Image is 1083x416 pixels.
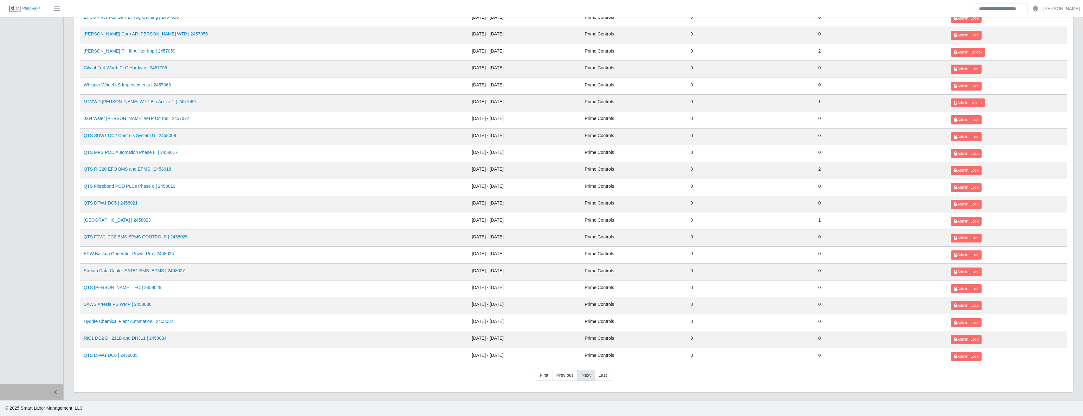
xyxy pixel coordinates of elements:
[581,10,687,27] td: Prime Controls
[581,78,687,94] td: Prime Controls
[815,213,947,230] td: 1
[468,78,581,94] td: [DATE] - [DATE]
[954,253,978,257] span: Admin: Lock
[815,78,947,94] td: 0
[84,336,166,341] a: RIC1 DC2 DH211B and DH311 | 2458034
[951,200,981,209] button: Admin: Lock
[687,145,815,162] td: 0
[581,27,687,44] td: Prime Controls
[536,370,552,381] a: First
[687,27,815,44] td: 0
[687,94,815,111] td: 0
[954,236,978,240] span: Admin: Lock
[951,250,981,259] button: Admin: Lock
[581,44,687,60] td: Prime Controls
[84,234,188,239] a: QTS FTW1 DC2 BMS EPMS CONTROLS | 2458025
[951,82,981,91] button: Admin: Lock
[468,111,581,128] td: [DATE] - [DATE]
[954,16,978,21] span: Admin: Lock
[581,297,687,314] td: Prime Controls
[468,10,581,27] td: [DATE] - [DATE]
[581,280,687,297] td: Prime Controls
[954,117,978,122] span: Admin: Lock
[84,65,167,70] a: City of Fort Worth PLC Hardwar | 2457065
[687,230,815,246] td: 0
[581,94,687,111] td: Prime Controls
[815,263,947,280] td: 0
[815,145,947,162] td: 0
[5,406,83,411] span: © 2025 Smart Labor Management, LLC
[687,196,815,213] td: 0
[954,50,982,54] span: Admin: Unlock
[951,115,981,124] button: Admin: Lock
[468,247,581,263] td: [DATE] - [DATE]
[687,263,815,280] td: 0
[687,10,815,27] td: 0
[581,61,687,78] td: Prime Controls
[815,128,947,145] td: 0
[581,111,687,128] td: Prime Controls
[815,297,947,314] td: 0
[951,284,981,293] button: Admin: Lock
[687,61,815,78] td: 0
[581,196,687,213] td: Prime Controls
[468,179,581,196] td: [DATE] - [DATE]
[84,150,177,155] a: QTS MPS POD Automation Phase III | 2458017
[1043,5,1080,12] a: [PERSON_NAME]
[975,3,1028,14] input: Search
[581,230,687,246] td: Prime Controls
[687,247,815,263] td: 0
[951,318,981,327] button: Admin: Lock
[954,67,978,71] span: Admin: Lock
[951,335,981,344] button: Admin: Lock
[581,213,687,230] td: Prime Controls
[468,230,581,246] td: [DATE] - [DATE]
[468,331,581,348] td: [DATE] - [DATE]
[581,314,687,331] td: Prime Controls
[687,44,815,60] td: 0
[84,200,138,205] a: QTS DFW1 DC5 | 2458021
[951,301,981,310] button: Admin: Lock
[468,145,581,162] td: [DATE] - [DATE]
[468,162,581,179] td: [DATE] - [DATE]
[954,219,978,224] span: Admin: Lock
[468,128,581,145] td: [DATE] - [DATE]
[468,44,581,60] td: [DATE] - [DATE]
[468,94,581,111] td: [DATE] - [DATE]
[815,230,947,246] td: 0
[581,179,687,196] td: Prime Controls
[815,10,947,27] td: 0
[954,101,982,105] span: Admin: Unlock
[954,84,978,88] span: Admin: Lock
[954,354,978,359] span: Admin: Lock
[951,149,981,158] button: Admin: Lock
[84,116,189,121] a: JXN Water [PERSON_NAME] WTP Corros | 2457072
[84,353,138,358] a: QTS DFW1 DC6 | 2458035
[951,183,981,192] button: Admin: Lock
[951,352,981,361] button: Admin: Lock
[468,27,581,44] td: [DATE] - [DATE]
[84,48,175,54] a: [PERSON_NAME] PH III A filter Imp | 2457059
[815,280,947,297] td: 0
[954,151,978,156] span: Admin: Lock
[552,370,577,381] a: Previous
[815,61,947,78] td: 0
[595,370,611,381] a: Last
[468,263,581,280] td: [DATE] - [DATE]
[687,162,815,179] td: 0
[687,128,815,145] td: 0
[468,314,581,331] td: [DATE] - [DATE]
[468,213,581,230] td: [DATE] - [DATE]
[954,168,978,173] span: Admin: Lock
[687,213,815,230] td: 0
[468,280,581,297] td: [DATE] - [DATE]
[687,331,815,348] td: 0
[687,348,815,365] td: 0
[815,179,947,196] td: 0
[84,133,176,138] a: QTS SUW1 DC2 Controls System U | 2458009
[468,297,581,314] td: [DATE] - [DATE]
[84,319,173,324] a: Hydrite Chemical Plant Automation | 2458032
[84,217,151,223] a: [GEOGRAPHIC_DATA] | 2458023
[468,61,581,78] td: [DATE] - [DATE]
[951,132,981,141] button: Admin: Lock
